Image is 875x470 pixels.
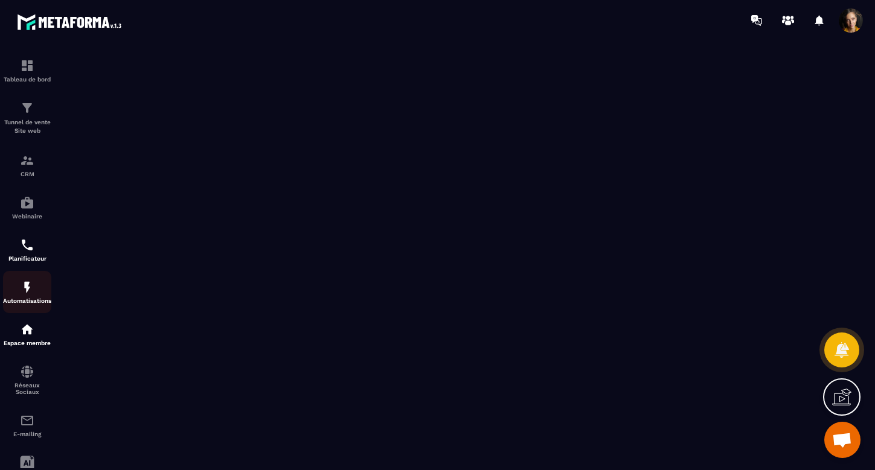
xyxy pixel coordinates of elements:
a: social-networksocial-networkRéseaux Sociaux [3,355,51,404]
img: logo [17,11,126,33]
p: Automatisations [3,297,51,304]
p: E-mailing [3,431,51,437]
img: social-network [20,364,34,379]
p: Tunnel de vente Site web [3,118,51,135]
a: automationsautomationsAutomatisations [3,271,51,313]
p: Webinaire [3,213,51,220]
img: automations [20,195,34,210]
a: formationformationTableau de bord [3,49,51,92]
a: schedulerschedulerPlanificateur [3,229,51,271]
a: automationsautomationsWebinaire [3,186,51,229]
a: formationformationTunnel de vente Site web [3,92,51,144]
img: scheduler [20,238,34,252]
img: automations [20,280,34,294]
img: formation [20,101,34,115]
img: formation [20,59,34,73]
p: Planificateur [3,255,51,262]
img: email [20,413,34,428]
a: emailemailE-mailing [3,404,51,446]
p: CRM [3,171,51,177]
img: formation [20,153,34,168]
p: Espace membre [3,340,51,346]
img: automations [20,322,34,337]
div: Ouvrir le chat [824,422,861,458]
a: formationformationCRM [3,144,51,186]
p: Tableau de bord [3,76,51,83]
p: Réseaux Sociaux [3,382,51,395]
a: automationsautomationsEspace membre [3,313,51,355]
